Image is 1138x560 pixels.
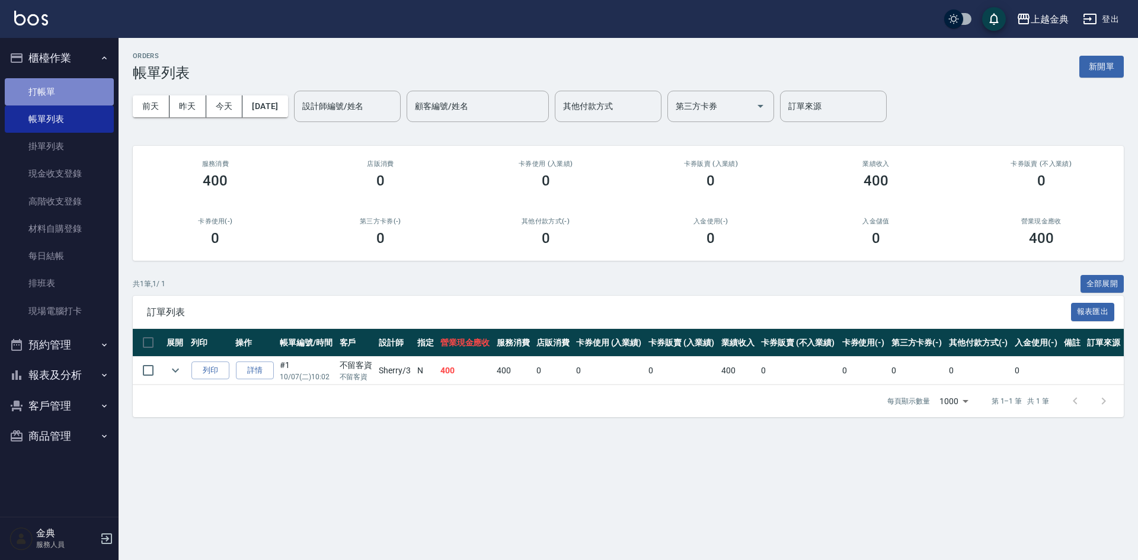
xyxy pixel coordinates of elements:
a: 掛單列表 [5,133,114,160]
a: 打帳單 [5,78,114,105]
button: 昨天 [170,95,206,117]
h2: 營業現金應收 [973,217,1110,225]
p: 不留客資 [340,372,373,382]
td: 0 [645,357,718,385]
th: 帳單編號/時間 [277,329,336,357]
a: 帳單列表 [5,105,114,133]
th: 其他付款方式(-) [946,329,1012,357]
td: 0 [573,357,646,385]
h2: ORDERS [133,52,190,60]
p: 共 1 筆, 1 / 1 [133,279,165,289]
th: 指定 [414,329,437,357]
span: 訂單列表 [147,306,1071,318]
th: 服務消費 [494,329,533,357]
th: 卡券使用 (入業績) [573,329,646,357]
button: 預約管理 [5,329,114,360]
h3: 帳單列表 [133,65,190,81]
button: 櫃檯作業 [5,43,114,73]
button: 全部展開 [1081,275,1124,293]
h2: 第三方卡券(-) [312,217,449,225]
p: 服務人員 [36,539,97,550]
a: 每日結帳 [5,242,114,270]
img: Person [9,527,33,551]
th: 設計師 [376,329,414,357]
h2: 卡券使用 (入業績) [477,160,614,168]
a: 新開單 [1079,60,1124,72]
td: Sherry /3 [376,357,414,385]
td: 0 [533,357,573,385]
th: 訂單來源 [1084,329,1124,357]
h2: 店販消費 [312,160,449,168]
a: 排班表 [5,270,114,297]
td: 400 [494,357,533,385]
h3: 0 [707,172,715,189]
th: 店販消費 [533,329,573,357]
td: 400 [437,357,494,385]
a: 詳情 [236,361,274,380]
button: 商品管理 [5,421,114,452]
p: 10/07 (二) 10:02 [280,372,333,382]
button: save [982,7,1006,31]
h3: 0 [376,230,385,247]
h3: 400 [203,172,228,189]
th: 備註 [1061,329,1084,357]
h2: 其他付款方式(-) [477,217,614,225]
p: 第 1–1 筆 共 1 筆 [992,396,1049,407]
td: 0 [839,357,888,385]
td: 0 [758,357,839,385]
h3: 0 [1037,172,1046,189]
th: 卡券販賣 (不入業績) [758,329,839,357]
h2: 卡券使用(-) [147,217,284,225]
button: 客戶管理 [5,391,114,421]
div: 不留客資 [340,359,373,372]
th: 入金使用(-) [1012,329,1061,357]
th: 卡券使用(-) [839,329,888,357]
h3: 0 [211,230,219,247]
a: 材料自購登錄 [5,215,114,242]
button: 報表匯出 [1071,303,1115,321]
h2: 入金使用(-) [642,217,779,225]
button: 列印 [191,361,229,380]
h3: 400 [864,172,888,189]
h3: 0 [872,230,880,247]
th: 客戶 [337,329,376,357]
td: 400 [718,357,758,385]
td: 0 [888,357,946,385]
h2: 卡券販賣 (不入業績) [973,160,1110,168]
div: 1000 [935,385,973,417]
button: 報表及分析 [5,360,114,391]
button: 上越金典 [1012,7,1073,31]
h2: 業績收入 [808,160,945,168]
th: 展開 [164,329,188,357]
th: 操作 [232,329,277,357]
img: Logo [14,11,48,25]
a: 現場電腦打卡 [5,297,114,325]
th: 營業現金應收 [437,329,494,357]
button: 今天 [206,95,243,117]
div: 上越金典 [1031,12,1069,27]
a: 現金收支登錄 [5,160,114,187]
th: 卡券販賣 (入業績) [645,329,718,357]
th: 第三方卡券(-) [888,329,946,357]
h2: 入金儲值 [808,217,945,225]
h3: 服務消費 [147,160,284,168]
td: 0 [946,357,1012,385]
a: 報表匯出 [1071,306,1115,317]
a: 高階收支登錄 [5,188,114,215]
button: [DATE] [242,95,287,117]
button: 新開單 [1079,56,1124,78]
button: Open [751,97,770,116]
td: 0 [1012,357,1061,385]
h5: 金典 [36,527,97,539]
th: 列印 [188,329,232,357]
h3: 0 [542,230,550,247]
h3: 0 [542,172,550,189]
td: N [414,357,437,385]
h3: 0 [707,230,715,247]
td: #1 [277,357,336,385]
button: expand row [167,361,184,379]
button: 前天 [133,95,170,117]
th: 業績收入 [718,329,758,357]
button: 登出 [1078,8,1124,30]
p: 每頁顯示數量 [887,396,930,407]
